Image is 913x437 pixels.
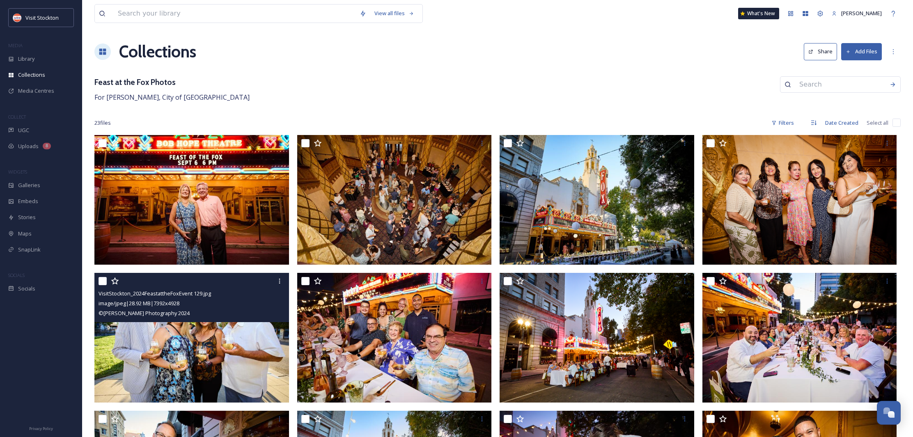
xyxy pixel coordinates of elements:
img: VisitStockton_2024FeastattheFoxEvent 101.jpg [702,135,897,265]
span: Socials [18,285,35,293]
span: Visit Stockton [25,14,59,21]
img: unnamed.jpeg [13,14,21,22]
a: View all files [370,5,418,21]
span: 23 file s [94,119,111,127]
span: Galleries [18,181,40,189]
span: © [PERSON_NAME] Photography 2024 [99,309,190,317]
div: 8 [43,143,51,149]
img: VisitStockton_2024FeastattheFoxEvent 339.jpg [500,273,694,403]
span: VisitStockton_2024FeastattheFoxEvent 129.jpg [99,290,211,297]
span: SnapLink [18,246,41,254]
input: Search [795,76,885,94]
img: VisitStockton_2024FeastattheFoxEvent 168.jpg [297,135,492,265]
span: Privacy Policy [29,426,53,431]
span: SOCIALS [8,272,25,278]
span: COLLECT [8,114,26,120]
span: Maps [18,230,32,238]
span: Embeds [18,197,38,205]
a: Privacy Policy [29,423,53,433]
h3: Feast at the Fox Photos [94,76,250,88]
span: Stories [18,213,36,221]
img: VisitStockton_2024FeastattheFoxEvent 403.jpg [94,135,289,265]
img: VisitStockton_2024FeastattheFoxEvent 371.jpg [297,273,492,403]
a: Collections [119,39,196,64]
span: WIDGETS [8,169,27,175]
span: Uploads [18,142,39,150]
button: Share [804,43,837,60]
span: Library [18,55,34,63]
img: VisitStockton_2024FeastattheFoxEvent 129.jpg [94,273,289,403]
span: For [PERSON_NAME], City of [GEOGRAPHIC_DATA] [94,93,250,102]
span: [PERSON_NAME] [841,9,882,17]
button: Open Chat [877,401,901,425]
img: VisitStockton_2024FeastattheFoxEvent 69.jpg [500,135,694,265]
span: Select all [867,119,888,127]
div: Date Created [821,115,863,131]
span: Media Centres [18,87,54,95]
a: [PERSON_NAME] [828,5,886,21]
span: image/jpeg | 28.92 MB | 7392 x 4928 [99,300,179,307]
a: What's New [738,8,779,19]
div: Filters [767,115,798,131]
button: Add Files [841,43,882,60]
span: Collections [18,71,45,79]
span: MEDIA [8,42,23,48]
input: Search your library [114,5,356,23]
span: UGC [18,126,29,134]
img: VisitStockton_2024FeastattheFoxEvent 332.jpg [702,273,897,403]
